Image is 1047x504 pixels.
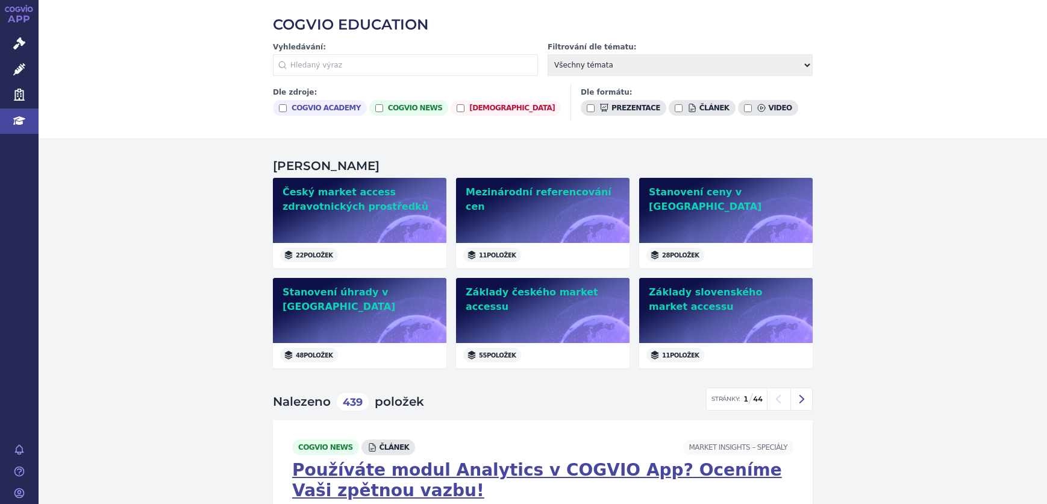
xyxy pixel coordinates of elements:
label: Filtrování dle tématu: [548,42,813,52]
h2: Základy slovenského market accessu [649,285,803,314]
span: 22 položek [280,248,338,262]
input: článek [675,104,683,112]
input: prezentace [587,104,595,112]
label: video [738,100,798,116]
span: Market Insights –⁠ Speciály [683,439,793,455]
a: Základy českého market accessu55položek [456,278,630,368]
a: Stanovení úhrady v [GEOGRAPHIC_DATA]48položek [273,278,446,368]
span: 11 položek [646,348,704,362]
h2: COGVIO EDUCATION [273,14,813,35]
span: 439 [337,393,369,411]
label: [DEMOGRAPHIC_DATA] [451,100,561,116]
span: 11 položek [463,248,521,262]
span: článek [361,439,416,455]
label: cogvio news [369,100,449,116]
input: cogvio academy [279,104,287,112]
h2: Stanovení ceny v [GEOGRAPHIC_DATA] [649,185,803,214]
span: 55 položek [463,348,521,362]
a: Mezinárodní referencování cen11položek [456,178,630,268]
a: Český market access zdravotnických prostředků22položek [273,178,446,268]
input: cogvio news [375,104,383,112]
span: Stránky: [711,396,740,402]
input: Hledaný výraz [273,54,538,76]
h2: Český market access zdravotnických prostředků [283,185,437,214]
a: Používáte modul Analytics v COGVIO App? Oceníme Vaši zpětnou vazbu! [292,460,782,500]
span: 48 položek [280,348,338,362]
h2: [PERSON_NAME] [273,159,813,173]
span: / [748,392,753,407]
label: článek [669,100,736,116]
h3: Dle zdroje: [273,87,561,98]
label: prezentace [581,100,666,116]
h2: Stanovení úhrady v [GEOGRAPHIC_DATA] [283,285,437,314]
span: cogvio news [292,439,359,455]
label: Vyhledávání: [273,42,538,52]
a: Stanovení ceny v [GEOGRAPHIC_DATA]28položek [639,178,813,268]
label: cogvio academy [273,100,367,116]
h2: Nalezeno položek [273,393,424,411]
h2: Mezinárodní referencování cen [466,185,620,214]
h3: Dle formátu: [581,87,798,98]
input: video [744,104,752,112]
span: 28 položek [646,248,704,262]
strong: 1 [743,395,748,403]
strong: 44 [753,395,763,403]
h2: Základy českého market accessu [466,285,620,314]
input: [DEMOGRAPHIC_DATA] [457,104,464,112]
a: Základy slovenského market accessu11položek [639,278,813,368]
